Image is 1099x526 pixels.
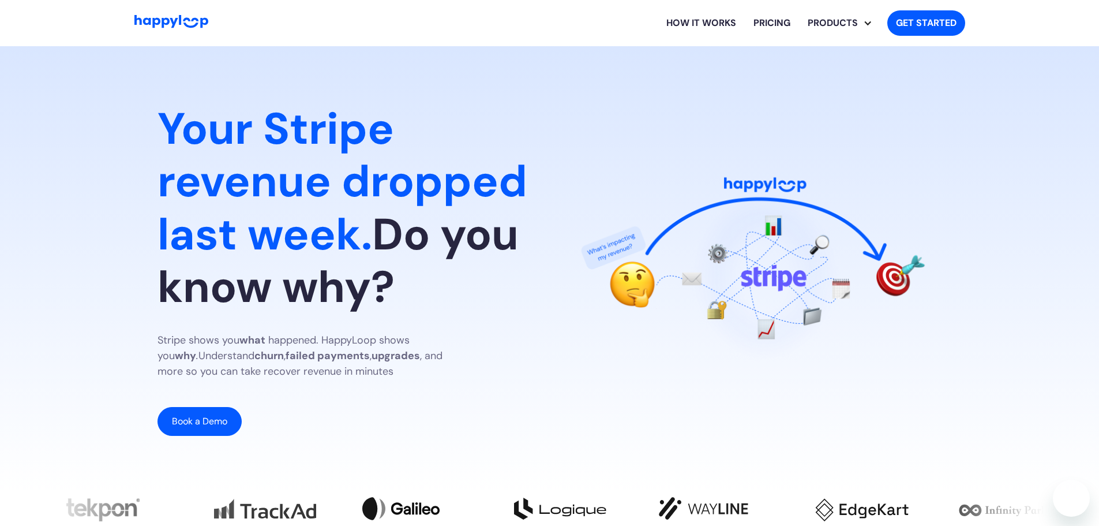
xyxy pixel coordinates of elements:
strong: what [239,333,265,347]
div: Explore HappyLoop use cases [799,5,878,42]
a: Go to Home Page [134,15,208,31]
h1: Do you know why? [157,103,531,314]
a: Learn how HappyLoop works [658,5,745,42]
div: PRODUCTS [808,5,878,42]
p: Stripe shows you happened. HappyLoop shows you Understand , , , and more so you can take recover ... [157,333,469,379]
iframe: Button to launch messaging window [1053,480,1090,517]
a: Book a Demo [157,407,242,436]
strong: why [175,349,196,363]
div: PRODUCTS [799,16,867,30]
strong: churn [254,349,284,363]
a: View HappyLoop pricing plans [745,5,799,42]
strong: failed payments [286,349,370,363]
em: . [196,349,198,363]
img: HappyLoop Logo [134,15,208,28]
span: Your Stripe revenue dropped last week. [157,100,527,263]
strong: upgrades [372,349,420,363]
a: Get started with HappyLoop [887,10,965,36]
